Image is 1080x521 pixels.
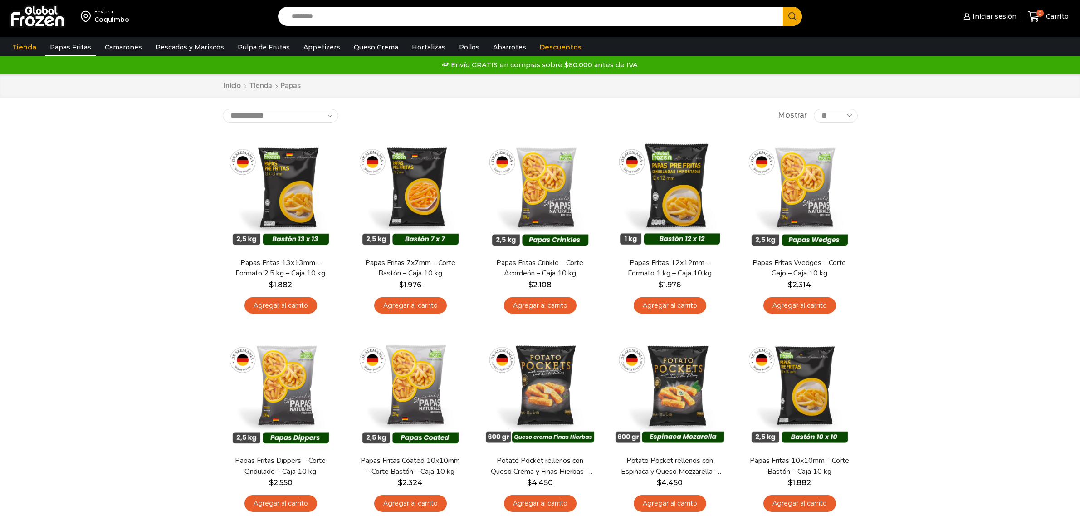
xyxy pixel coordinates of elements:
[634,495,706,512] a: Agregar al carrito: “Potato Pocket rellenos con Espinaca y Queso Mozzarella - Caja 8.4 kg”
[1026,6,1071,27] a: 0 Carrito
[100,39,147,56] a: Camarones
[783,7,802,26] button: Search button
[269,478,293,487] bdi: 2.550
[398,478,402,487] span: $
[398,478,423,487] bdi: 2.324
[527,478,553,487] bdi: 4.450
[528,280,533,289] span: $
[223,81,301,91] nav: Breadcrumb
[349,39,403,56] a: Queso Crema
[358,258,462,279] a: Papas Fritas 7x7mm – Corte Bastón – Caja 10 kg
[659,280,663,289] span: $
[657,478,683,487] bdi: 4.450
[228,456,332,477] a: Papas Fritas Dippers – Corte Ondulado – Caja 10 kg
[269,478,274,487] span: $
[488,258,592,279] a: Papas Fritas Crinkle – Corte Acordeón – Caja 10 kg
[8,39,41,56] a: Tienda
[249,81,273,91] a: Tienda
[504,495,577,512] a: Agregar al carrito: “Potato Pocket rellenos con Queso Crema y Finas Hierbas - Caja 8.4 kg”
[374,297,447,314] a: Agregar al carrito: “Papas Fritas 7x7mm - Corte Bastón - Caja 10 kg”
[527,478,532,487] span: $
[535,39,586,56] a: Descuentos
[488,456,592,477] a: Potato Pocket rellenos con Queso Crema y Finas Hierbas – Caja 8.4 kg
[659,280,681,289] bdi: 1.976
[269,280,274,289] span: $
[454,39,484,56] a: Pollos
[151,39,229,56] a: Pescados y Mariscos
[233,39,294,56] a: Pulpa de Frutas
[489,39,531,56] a: Abarrotes
[617,456,722,477] a: Potato Pocket rellenos con Espinaca y Queso Mozzarella – Caja 8.4 kg
[299,39,345,56] a: Appetizers
[407,39,450,56] a: Hortalizas
[763,297,836,314] a: Agregar al carrito: “Papas Fritas Wedges – Corte Gajo - Caja 10 kg”
[223,81,241,91] a: Inicio
[1044,12,1069,21] span: Carrito
[778,110,807,121] span: Mostrar
[747,258,851,279] a: Papas Fritas Wedges – Corte Gajo – Caja 10 kg
[244,495,317,512] a: Agregar al carrito: “Papas Fritas Dippers - Corte Ondulado - Caja 10 kg”
[94,9,129,15] div: Enviar a
[269,280,292,289] bdi: 1.882
[399,280,421,289] bdi: 1.976
[634,297,706,314] a: Agregar al carrito: “Papas Fritas 12x12mm - Formato 1 kg - Caja 10 kg”
[94,15,129,24] div: Coquimbo
[617,258,722,279] a: Papas Fritas 12x12mm – Formato 1 kg – Caja 10 kg
[788,478,811,487] bdi: 1.882
[280,81,301,90] h1: Papas
[244,297,317,314] a: Agregar al carrito: “Papas Fritas 13x13mm - Formato 2,5 kg - Caja 10 kg”
[1036,10,1044,17] span: 0
[788,280,811,289] bdi: 2.314
[657,478,661,487] span: $
[374,495,447,512] a: Agregar al carrito: “Papas Fritas Coated 10x10mm - Corte Bastón - Caja 10 kg”
[788,280,792,289] span: $
[45,39,96,56] a: Papas Fritas
[358,456,462,477] a: Papas Fritas Coated 10x10mm – Corte Bastón – Caja 10 kg
[223,109,338,123] select: Pedido de la tienda
[961,7,1016,25] a: Iniciar sesión
[81,9,94,24] img: address-field-icon.svg
[763,495,836,512] a: Agregar al carrito: “Papas Fritas 10x10mm - Corte Bastón - Caja 10 kg”
[504,297,577,314] a: Agregar al carrito: “Papas Fritas Crinkle - Corte Acordeón - Caja 10 kg”
[788,478,792,487] span: $
[970,12,1016,21] span: Iniciar sesión
[228,258,332,279] a: Papas Fritas 13x13mm – Formato 2,5 kg – Caja 10 kg
[399,280,404,289] span: $
[528,280,552,289] bdi: 2.108
[747,456,851,477] a: Papas Fritas 10x10mm – Corte Bastón – Caja 10 kg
